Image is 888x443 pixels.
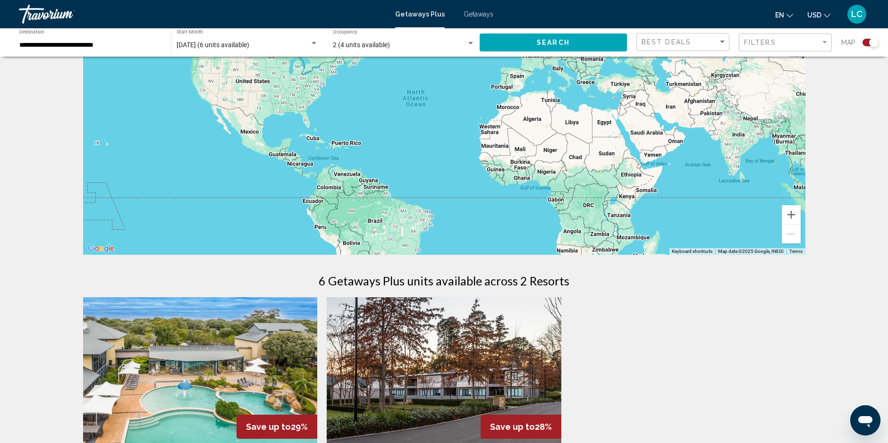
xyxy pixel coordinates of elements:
span: Search [537,39,570,47]
div: 28% [481,415,561,439]
button: Change currency [807,8,830,22]
span: Map [841,36,855,49]
iframe: Button to launch messaging window [850,405,880,435]
span: Save up to [490,422,535,432]
span: Save up to [246,422,291,432]
button: Filter [739,33,832,52]
button: Zoom out [782,225,801,243]
a: Getaways Plus [395,10,445,18]
button: User Menu [845,4,869,24]
span: LC [851,9,863,19]
span: en [775,11,784,19]
button: Keyboard shortcuts [672,248,712,255]
img: Google [85,242,117,255]
span: 2 (4 units available) [333,41,390,49]
button: Zoom in [782,205,801,224]
a: Terms (opens in new tab) [789,249,803,254]
a: Travorium [19,5,386,24]
span: USD [807,11,821,19]
h1: 6 Getaways Plus units available across 2 Resorts [319,274,569,288]
span: [DATE] (6 units available) [177,41,249,49]
mat-select: Sort by [642,38,727,46]
div: 29% [237,415,317,439]
span: Map data ©2025 Google, INEGI [718,249,784,254]
a: Open this area in Google Maps (opens a new window) [85,242,117,255]
span: Filters [744,39,776,46]
button: Search [480,33,627,51]
span: Best Deals [642,38,691,46]
button: Change language [775,8,793,22]
a: Getaways [464,10,493,18]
